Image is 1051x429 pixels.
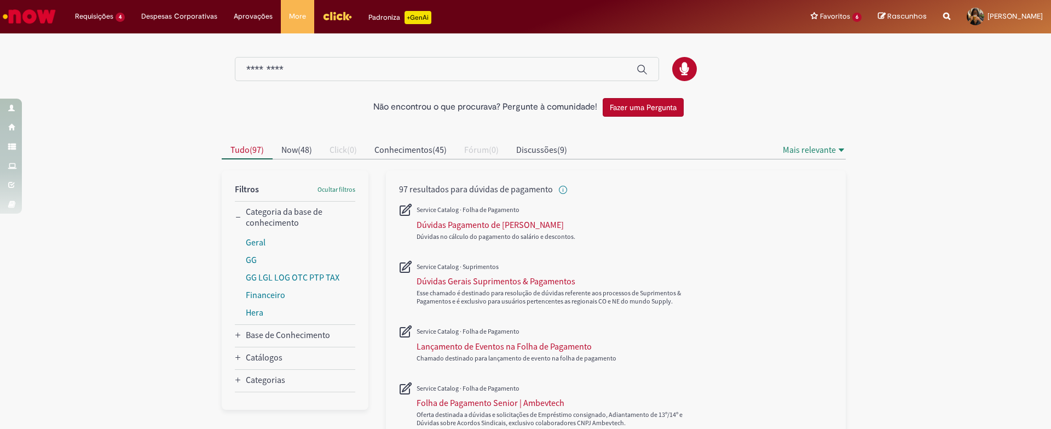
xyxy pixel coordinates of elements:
[988,12,1043,21] span: [PERSON_NAME]
[887,11,927,21] span: Rascunhos
[322,8,352,24] img: click_logo_yellow_360x200.png
[141,11,217,22] span: Despesas Corporativas
[289,11,306,22] span: More
[368,11,431,24] div: Padroniza
[234,11,273,22] span: Aprovações
[75,11,113,22] span: Requisições
[405,11,431,24] p: +GenAi
[116,13,125,22] span: 4
[1,5,57,27] img: ServiceNow
[878,12,927,22] a: Rascunhos
[603,98,684,117] button: Fazer uma Pergunta
[820,11,850,22] span: Favoritos
[373,102,597,112] h2: Não encontrou o que procurava? Pergunte à comunidade!
[852,13,862,22] span: 6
